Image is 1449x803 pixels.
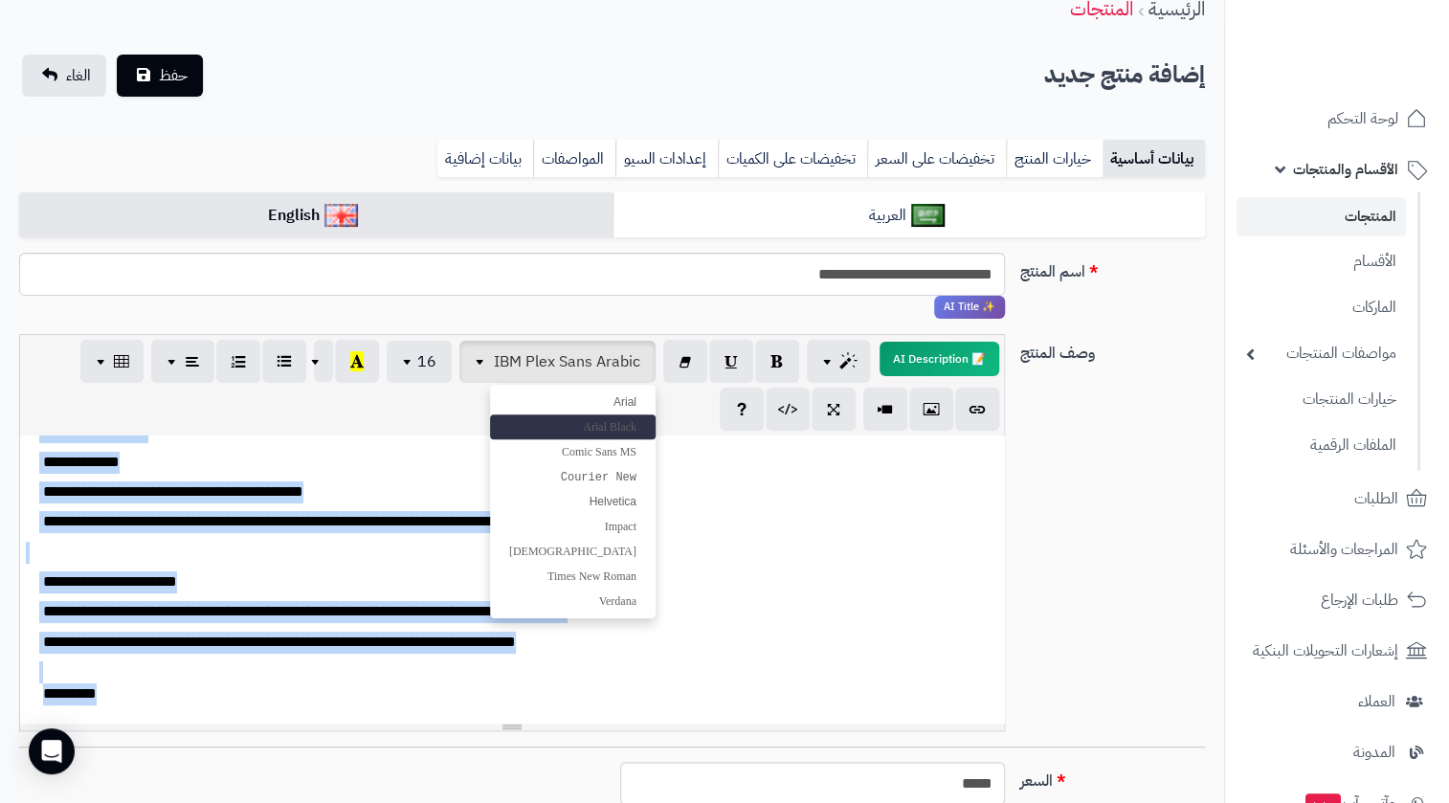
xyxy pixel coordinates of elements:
[1013,334,1213,365] label: وصف المنتج
[1354,485,1398,512] span: الطلبات
[324,204,358,227] img: English
[867,140,1006,178] a: تخفيضات على السعر
[1237,379,1406,420] a: خيارات المنتجات
[547,569,636,583] span: Times New Roman
[1237,96,1438,142] a: لوحة التحكم
[459,341,656,383] button: IBM Plex Sans Arabic
[19,192,613,239] a: English
[934,296,1005,319] span: انقر لاستخدام رفيقك الذكي
[533,140,615,178] a: المواصفات
[1321,587,1398,613] span: طلبات الإرجاع
[437,140,533,178] a: بيانات إضافية
[490,414,656,439] a: Arial Black
[494,350,640,373] span: IBM Plex Sans Arabic
[490,539,656,564] a: [DEMOGRAPHIC_DATA]
[1237,287,1406,328] a: الماركات
[490,564,656,589] a: Times New Roman
[490,514,656,539] a: Impact
[490,589,656,613] a: Verdana
[29,728,75,774] div: Open Intercom Messenger
[417,350,436,373] span: 16
[1237,679,1438,725] a: العملاء
[1353,739,1395,766] span: المدونة
[1237,241,1406,282] a: الأقسام
[561,471,636,484] span: Courier New
[1293,156,1398,183] span: الأقسام والمنتجات
[583,420,636,434] span: Arial Black
[613,192,1206,239] a: العربية
[911,204,945,227] img: العربية
[66,64,91,87] span: الغاء
[1290,536,1398,563] span: المراجعات والأسئلة
[1237,333,1406,374] a: مواصفات المنتجات
[1044,56,1205,95] h2: إضافة منتج جديد
[1013,762,1213,792] label: السعر
[1327,105,1398,132] span: لوحة التحكم
[1006,140,1103,178] a: خيارات المنتج
[1237,425,1406,466] a: الملفات الرقمية
[589,495,635,508] span: Helvetica
[613,395,636,409] span: Arial
[1237,526,1438,572] a: المراجعات والأسئلة
[718,140,867,178] a: تخفيضات على الكميات
[1103,140,1205,178] a: بيانات أساسية
[1253,637,1398,664] span: إشعارات التحويلات البنكية
[615,140,718,178] a: إعدادات السيو
[1237,476,1438,522] a: الطلبات
[490,439,656,464] a: Comic Sans MS
[562,445,636,458] span: Comic Sans MS
[880,342,999,376] button: 📝 AI Description
[1013,253,1213,283] label: اسم المنتج
[1237,197,1406,236] a: المنتجات
[1237,729,1438,775] a: المدونة
[22,55,106,97] a: الغاء
[1237,577,1438,623] a: طلبات الإرجاع
[1358,688,1395,715] span: العملاء
[159,64,188,87] span: حفظ
[490,489,656,514] a: Helvetica
[1237,628,1438,674] a: إشعارات التحويلات البنكية
[599,594,636,608] span: Verdana
[509,545,636,558] span: [DEMOGRAPHIC_DATA]
[1319,14,1431,55] img: logo-2.png
[490,464,656,489] a: Courier New
[605,520,636,533] span: Impact
[490,390,656,414] a: Arial
[387,341,452,383] button: 16
[117,55,203,97] button: حفظ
